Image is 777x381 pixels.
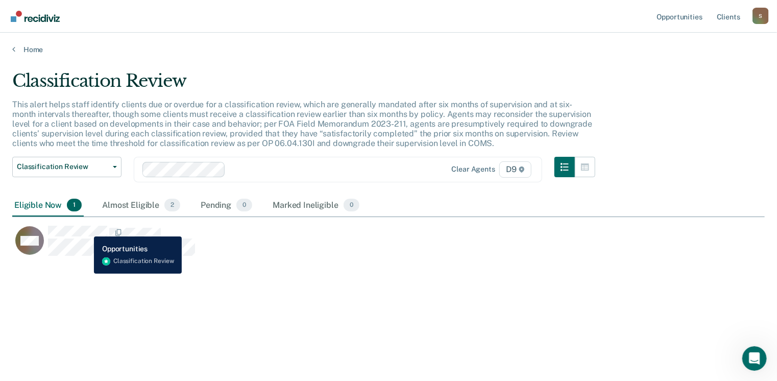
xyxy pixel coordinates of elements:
div: S [752,8,769,24]
div: CaseloadOpportunityCell-0980815 [12,225,671,266]
div: Pending0 [199,195,254,217]
span: 0 [344,199,359,212]
p: This alert helps staff identify clients due or overdue for a classification review, which are gen... [12,100,592,149]
div: Almost Eligible2 [100,195,182,217]
span: 2 [164,199,180,212]
div: Marked Ineligible0 [271,195,361,217]
div: Clear agents [452,165,495,174]
button: Profile dropdown button [752,8,769,24]
div: Eligible Now1 [12,195,84,217]
span: 0 [236,199,252,212]
div: Classification Review [12,70,595,100]
button: Classification Review [12,157,122,177]
a: Home [12,45,765,54]
img: Recidiviz [11,11,60,22]
span: Classification Review [17,162,109,171]
span: 1 [67,199,82,212]
iframe: Intercom live chat [742,346,767,371]
span: D9 [499,161,531,178]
